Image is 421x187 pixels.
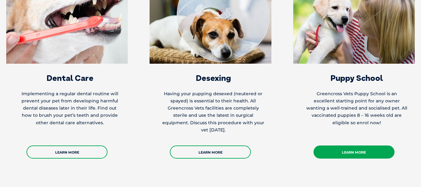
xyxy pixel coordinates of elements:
p: Greencross Vets Puppy School is an excellent starting point for any owner wanting a well-trained ... [306,90,408,126]
a: Learn More [26,145,108,159]
a: Learn More [170,145,251,159]
a: Learn More [313,145,395,159]
h3: Desexing [162,74,264,82]
h3: Puppy School [306,74,408,82]
p: Having your pupping desexed (neutered or spayed) is essential to their health. All Greencross Vet... [162,90,264,134]
h3: Dental Care [19,74,121,82]
p: Implementing a regular dental routine will prevent your pet from developing harmful dental diseas... [19,90,121,126]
